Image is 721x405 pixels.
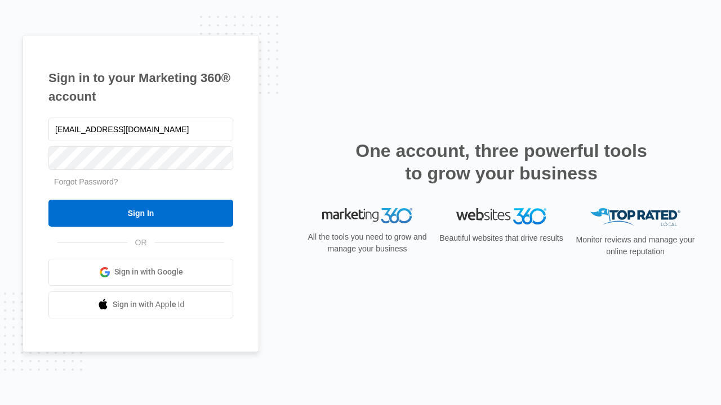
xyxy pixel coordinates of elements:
[322,208,412,224] img: Marketing 360
[113,299,185,310] span: Sign in with Apple Id
[304,231,430,255] p: All the tools you need to grow and manage your business
[590,208,680,227] img: Top Rated Local
[48,291,233,318] a: Sign in with Apple Id
[48,259,233,286] a: Sign in with Google
[572,234,698,258] p: Monitor reviews and manage your online reputation
[114,266,183,278] span: Sign in with Google
[456,208,546,224] img: Websites 360
[438,232,564,244] p: Beautiful websites that drive results
[48,200,233,227] input: Sign In
[352,139,651,184] h2: One account, three powerful tools to grow your business
[54,177,118,186] a: Forgot Password?
[48,118,233,141] input: Email
[127,237,155,249] span: OR
[48,69,233,106] h1: Sign in to your Marketing 360® account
